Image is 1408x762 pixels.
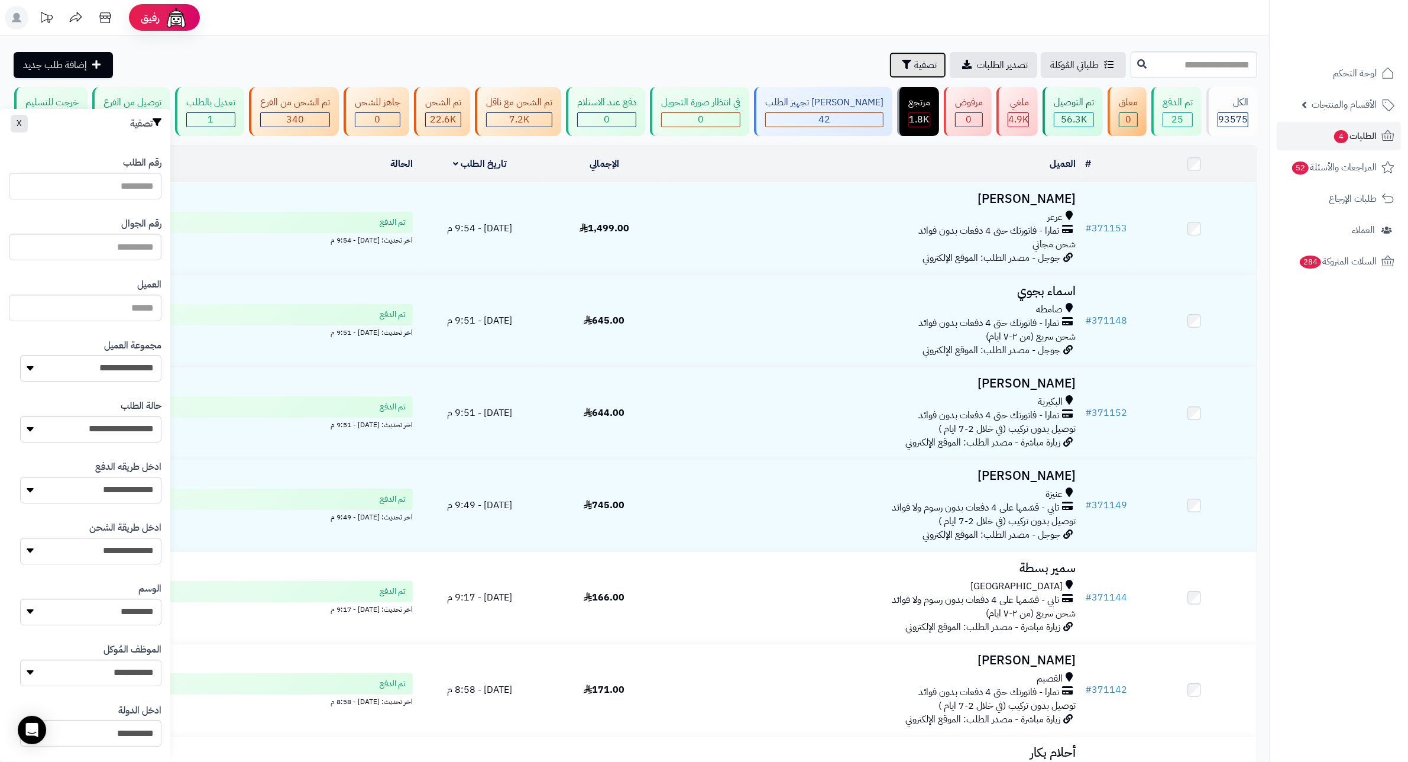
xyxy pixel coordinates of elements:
a: تحديثات المنصة [31,6,61,33]
span: طلباتي المُوكلة [1050,58,1099,72]
span: 644.00 [584,406,624,420]
span: # [1086,590,1092,605]
a: #371153 [1086,221,1128,235]
span: # [1086,683,1092,697]
span: [DATE] - 8:58 م [447,683,512,697]
div: 22583 [426,113,461,127]
span: تم الدفع [380,401,406,413]
a: الكل93575 [1204,87,1260,136]
span: زيارة مباشرة - مصدر الطلب: الموقع الإلكتروني [906,620,1061,634]
label: حالة الطلب [121,399,161,413]
div: 1 [187,113,235,127]
span: تصفية [914,58,937,72]
a: طلباتي المُوكلة [1041,52,1126,78]
label: ادخل طريقة الشحن [89,521,161,535]
span: # [1086,221,1092,235]
span: تم الدفع [380,493,406,505]
label: الوسم [138,582,161,596]
div: ملغي [1008,96,1029,109]
label: الموظف المُوكل [103,643,161,657]
span: عرعر [1048,211,1063,224]
span: [DATE] - 9:51 م [447,406,512,420]
span: شحن سريع (من ٢-٧ ايام) [986,606,1076,621]
span: [DATE] - 9:49 م [447,498,512,512]
a: مرتجع 1.8K [895,87,941,136]
span: تم الدفع [380,217,406,228]
span: العملاء [1352,222,1375,238]
span: 0 [698,112,704,127]
div: 1793 [909,113,930,127]
a: تاريخ الطلب [453,157,507,171]
div: معلق [1119,96,1138,109]
a: تعديل بالطلب 1 [173,87,247,136]
a: طلبات الإرجاع [1277,185,1401,213]
span: تابي - قسّمها على 4 دفعات بدون رسوم ولا فوائد [892,593,1060,607]
span: زيارة مباشرة - مصدر الطلب: الموقع الإلكتروني [906,712,1061,727]
span: 42 [818,112,830,127]
a: لوحة التحكم [1277,59,1401,88]
div: في انتظار صورة التحويل [661,96,740,109]
div: الكل [1218,96,1248,109]
span: 340 [286,112,304,127]
div: 25 [1163,113,1192,127]
label: رقم الجوال [121,217,161,231]
span: 25 [1172,112,1184,127]
span: # [1086,498,1092,512]
a: #371149 [1086,498,1128,512]
a: تم الشحن مع ناقل 7.2K [472,87,564,136]
span: تم الدفع [380,586,406,598]
div: تم الشحن [425,96,461,109]
div: 340 [261,113,329,127]
span: صامطه [1037,303,1063,317]
span: [DATE] - 9:54 م [447,221,512,235]
a: ملغي 4.9K [994,87,1040,136]
span: لوحة التحكم [1333,65,1377,82]
span: 645.00 [584,314,624,328]
a: تم التوصيل 56.3K [1040,87,1105,136]
span: جوجل - مصدر الطلب: الموقع الإلكتروني [923,528,1061,542]
span: توصيل بدون تركيب (في خلال 2-7 ايام ) [939,514,1076,528]
a: الحالة [390,157,413,171]
span: تصدير الطلبات [977,58,1028,72]
span: المراجعات والأسئلة [1291,159,1377,176]
span: تابي - قسّمها على 4 دفعات بدون رسوم ولا فوائد [892,501,1060,515]
a: تصدير الطلبات [950,52,1037,78]
a: [PERSON_NAME] تجهيز الطلب 42 [752,87,895,136]
span: 284 [1300,256,1321,269]
div: تم الدفع [1163,96,1193,109]
span: 7.2K [509,112,529,127]
button: X [11,115,28,133]
div: مرتجع [908,96,930,109]
div: خرجت للتسليم [25,96,79,109]
div: دفع عند الاستلام [577,96,636,109]
span: شحن مجاني [1033,237,1076,251]
img: ai-face.png [164,6,188,30]
span: 0 [375,112,381,127]
a: #371144 [1086,590,1128,605]
a: #371148 [1086,314,1128,328]
button: تصفية [889,52,946,78]
span: تمارا - فاتورتك حتى 4 دفعات بدون فوائد [919,224,1060,238]
a: إضافة طلب جديد [14,52,113,78]
a: المراجعات والأسئلة52 [1277,153,1401,182]
a: السلات المتروكة284 [1277,247,1401,276]
a: في انتظار صورة التحويل 0 [648,87,752,136]
span: 0 [1125,112,1131,127]
span: شحن سريع (من ٢-٧ ايام) [986,330,1076,344]
span: [DATE] - 9:17 م [447,590,512,605]
h3: تصفية [130,118,161,130]
span: توصيل بدون تركيب (في خلال 2-7 ايام ) [939,422,1076,436]
span: تمارا - فاتورتك حتى 4 دفعات بدون فوائد [919,409,1060,422]
div: تعديل بالطلب [186,96,235,109]
a: تم الشحن 22.6K [412,87,472,136]
span: 52 [1292,162,1309,175]
div: جاهز للشحن [355,96,400,109]
div: 0 [355,113,400,127]
img: logo-2.png [1328,30,1397,54]
a: مرفوض 0 [941,87,994,136]
a: توصيل من الفرع 259 [90,87,173,136]
label: رقم الطلب [123,156,161,170]
span: تمارا - فاتورتك حتى 4 دفعات بدون فوائد [919,686,1060,699]
span: # [1086,314,1092,328]
div: اخر تحديث: [DATE] - 9:54 م [17,233,413,246]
